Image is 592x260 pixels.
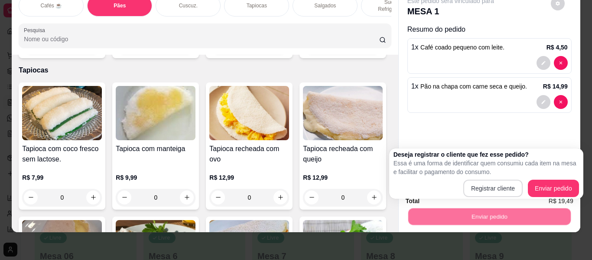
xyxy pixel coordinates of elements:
[554,95,568,109] button: decrease-product-quantity
[554,56,568,70] button: decrease-product-quantity
[22,173,102,182] p: R$ 7,99
[114,2,126,9] p: Pães
[420,83,527,90] span: Pão na chapa com carne seca e queijo.
[463,180,523,197] button: Registrar cliente
[528,180,579,197] button: Enviar pedido
[116,144,195,154] h4: Tapioca com manteiga
[247,2,267,9] p: Tapiocas
[546,43,568,52] p: R$ 4,50
[209,86,289,140] img: product-image
[543,82,568,91] p: R$ 14,99
[407,5,494,17] p: MESA 1
[86,191,100,204] button: increase-product-quantity
[273,191,287,204] button: increase-product-quantity
[420,44,504,51] span: Café coado pequeno com leite.
[367,191,381,204] button: increase-product-quantity
[19,65,391,76] p: Tapiocas
[180,191,194,204] button: increase-product-quantity
[408,208,570,225] button: Enviar pedido
[179,2,198,9] p: Cuscuz.
[314,2,336,9] p: Salgados
[24,26,48,34] label: Pesquisa
[394,159,579,176] p: Essa é uma forma de identificar quem consumiu cada item na mesa e facilitar o pagamento do consumo.
[537,56,550,70] button: decrease-product-quantity
[537,95,550,109] button: decrease-product-quantity
[24,191,38,204] button: decrease-product-quantity
[22,86,102,140] img: product-image
[40,2,62,9] p: Cafés ☕
[305,191,319,204] button: decrease-product-quantity
[303,86,383,140] img: product-image
[407,24,572,35] p: Resumo do pedido
[209,173,289,182] p: R$ 12,99
[303,173,383,182] p: R$ 12,99
[116,173,195,182] p: R$ 9,99
[116,86,195,140] img: product-image
[411,42,504,53] p: 1 x
[406,197,420,204] strong: Total
[411,81,527,92] p: 1 x
[117,191,131,204] button: decrease-product-quantity
[209,144,289,165] h4: Tapioca recheada com ovo
[394,150,579,159] h2: Deseja registrar o cliente que fez esse pedido?
[24,35,379,43] input: Pesquisa
[549,196,573,206] span: R$ 19,49
[211,191,225,204] button: decrease-product-quantity
[22,144,102,165] h4: Tapioca com coco fresco sem lactose.
[303,144,383,165] h4: Tapioca recheada com queijo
